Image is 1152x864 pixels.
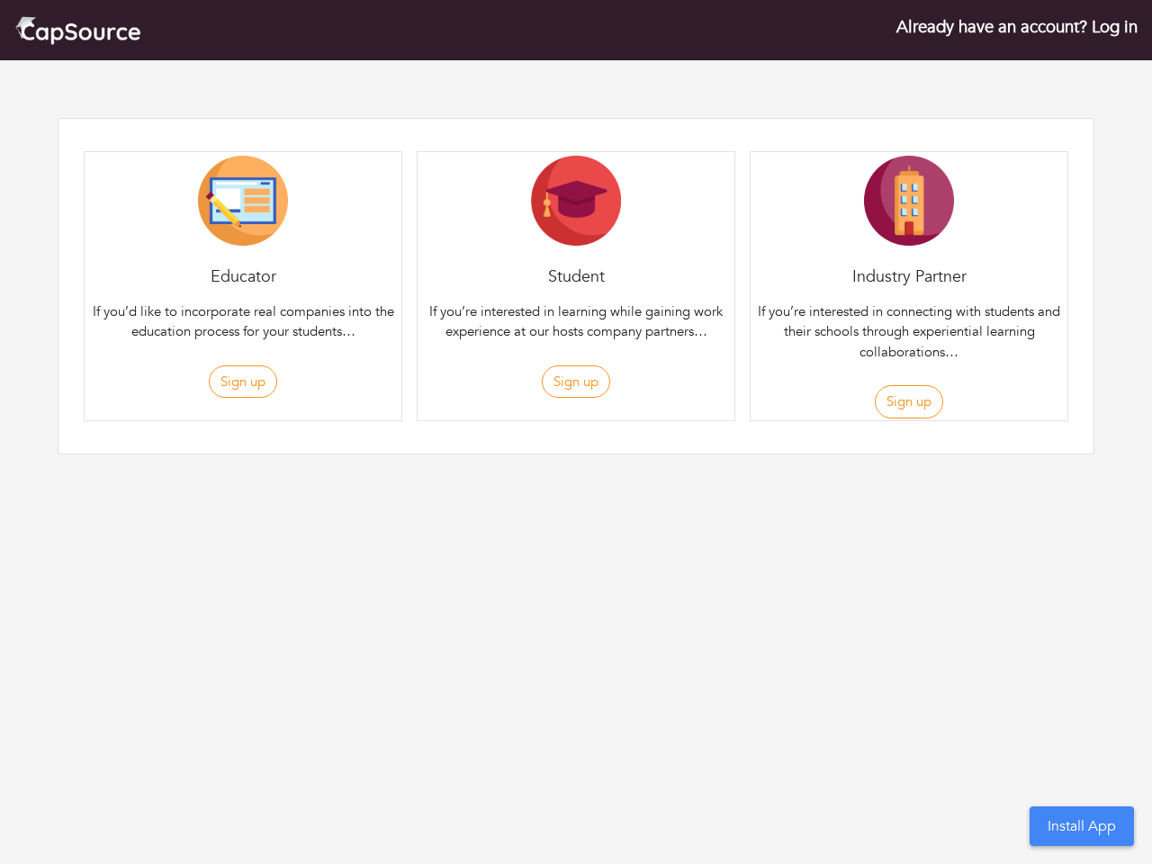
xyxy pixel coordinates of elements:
[875,385,943,418] button: Sign up
[85,267,401,287] h4: Educator
[754,301,1064,363] p: If you’re interested in connecting with students and their schools through experiential learning ...
[1030,806,1134,846] button: Install App
[418,267,734,287] h4: Student
[198,156,288,246] img: Educator-Icon-31d5a1e457ca3f5474c6b92ab10a5d5101c9f8fbafba7b88091835f1a8db102f.png
[896,15,1138,39] a: Already have an account? Log in
[542,365,610,399] button: Sign up
[751,267,1067,287] h4: Industry Partner
[88,301,398,342] p: If you’d like to incorporate real companies into the education process for your students…
[209,365,277,399] button: Sign up
[864,156,954,246] img: Company-Icon-7f8a26afd1715722aa5ae9dc11300c11ceeb4d32eda0db0d61c21d11b95ecac6.png
[14,14,141,46] img: cap_logo.png
[531,156,621,246] img: Student-Icon-6b6867cbad302adf8029cb3ecf392088beec6a544309a027beb5b4b4576828a8.png
[421,301,731,342] p: If you’re interested in learning while gaining work experience at our hosts company partners…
